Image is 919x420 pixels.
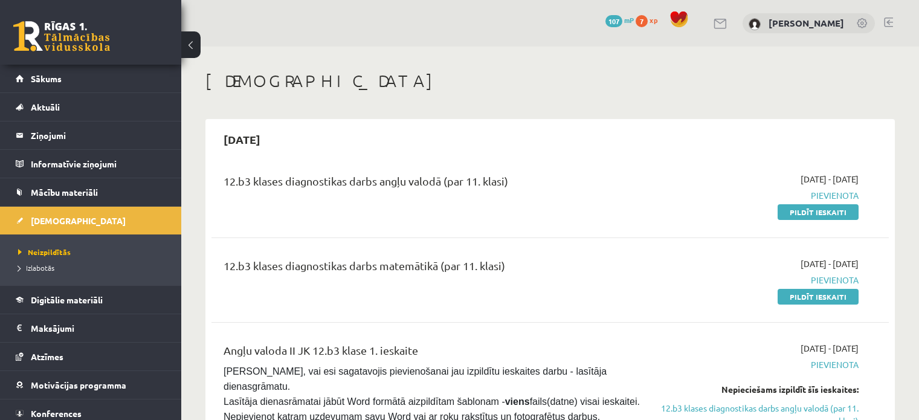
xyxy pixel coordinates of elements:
[31,215,126,226] span: [DEMOGRAPHIC_DATA]
[224,257,641,280] div: 12.b3 klases diagnostikas darbs matemātikā (par 11. klasi)
[659,383,859,396] div: Nepieciešams izpildīt šīs ieskaites:
[624,15,634,25] span: mP
[31,294,103,305] span: Digitālie materiāli
[16,178,166,206] a: Mācību materiāli
[13,21,110,51] a: Rīgas 1. Tālmācības vidusskola
[16,150,166,178] a: Informatīvie ziņojumi
[801,342,859,355] span: [DATE] - [DATE]
[778,204,859,220] a: Pildīt ieskaiti
[505,396,530,407] strong: viens
[650,15,657,25] span: xp
[16,343,166,370] a: Atzīmes
[31,408,82,419] span: Konferences
[16,93,166,121] a: Aktuāli
[636,15,648,27] span: 7
[31,121,166,149] legend: Ziņojumi
[769,17,844,29] a: [PERSON_NAME]
[31,187,98,198] span: Mācību materiāli
[31,73,62,84] span: Sākums
[16,371,166,399] a: Motivācijas programma
[16,207,166,234] a: [DEMOGRAPHIC_DATA]
[31,380,126,390] span: Motivācijas programma
[16,314,166,342] a: Maksājumi
[659,274,859,286] span: Pievienota
[18,247,71,257] span: Neizpildītās
[224,173,641,195] div: 12.b3 klases diagnostikas darbs angļu valodā (par 11. klasi)
[211,125,272,153] h2: [DATE]
[16,286,166,314] a: Digitālie materiāli
[31,351,63,362] span: Atzīmes
[205,71,895,91] h1: [DEMOGRAPHIC_DATA]
[605,15,622,27] span: 107
[31,102,60,112] span: Aktuāli
[801,257,859,270] span: [DATE] - [DATE]
[801,173,859,186] span: [DATE] - [DATE]
[605,15,634,25] a: 107 mP
[31,314,166,342] legend: Maksājumi
[659,189,859,202] span: Pievienota
[18,263,54,273] span: Izlabotās
[31,150,166,178] legend: Informatīvie ziņojumi
[18,247,169,257] a: Neizpildītās
[16,121,166,149] a: Ziņojumi
[749,18,761,30] img: Gregors Pauliņš
[778,289,859,305] a: Pildīt ieskaiti
[16,65,166,92] a: Sākums
[224,342,641,364] div: Angļu valoda II JK 12.b3 klase 1. ieskaite
[18,262,169,273] a: Izlabotās
[659,358,859,371] span: Pievienota
[636,15,663,25] a: 7 xp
